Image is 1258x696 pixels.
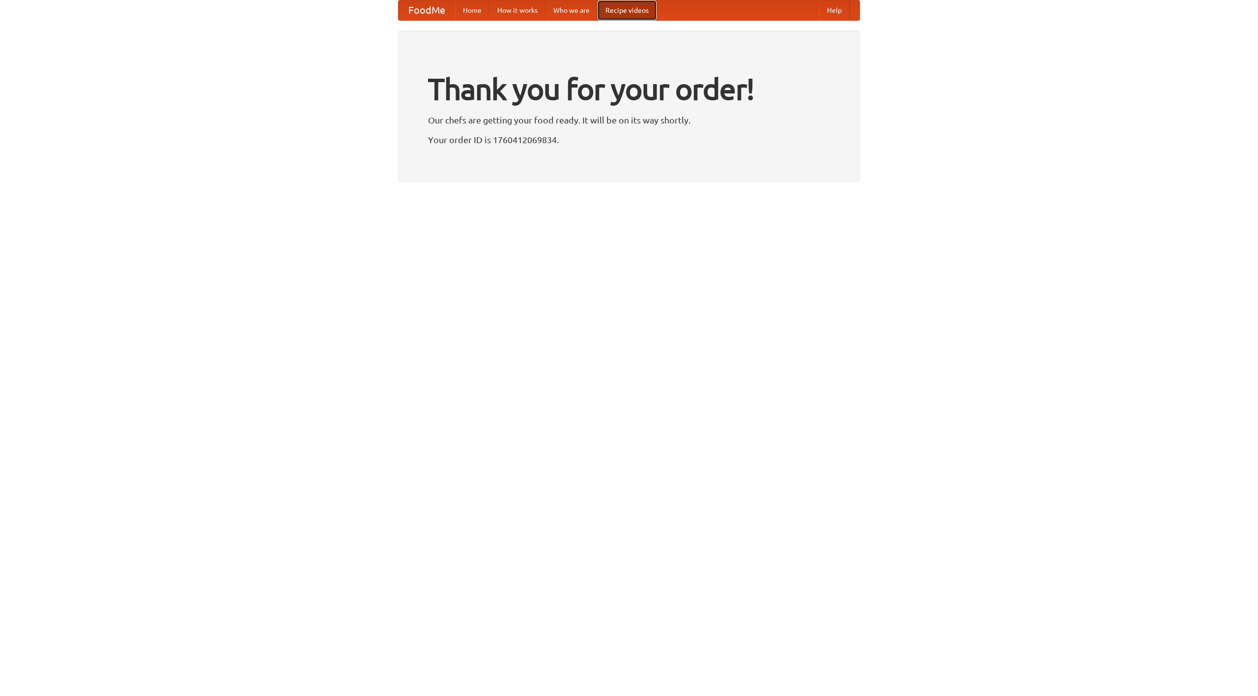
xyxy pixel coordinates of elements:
a: FoodMe [399,0,455,20]
a: Recipe videos [598,0,657,20]
a: Home [455,0,489,20]
a: Help [819,0,850,20]
h1: Thank you for your order! [428,65,830,113]
p: Your order ID is 1760412069834. [428,132,830,147]
p: Our chefs are getting your food ready. It will be on its way shortly. [428,113,830,127]
a: How it works [489,0,545,20]
a: Who we are [545,0,598,20]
